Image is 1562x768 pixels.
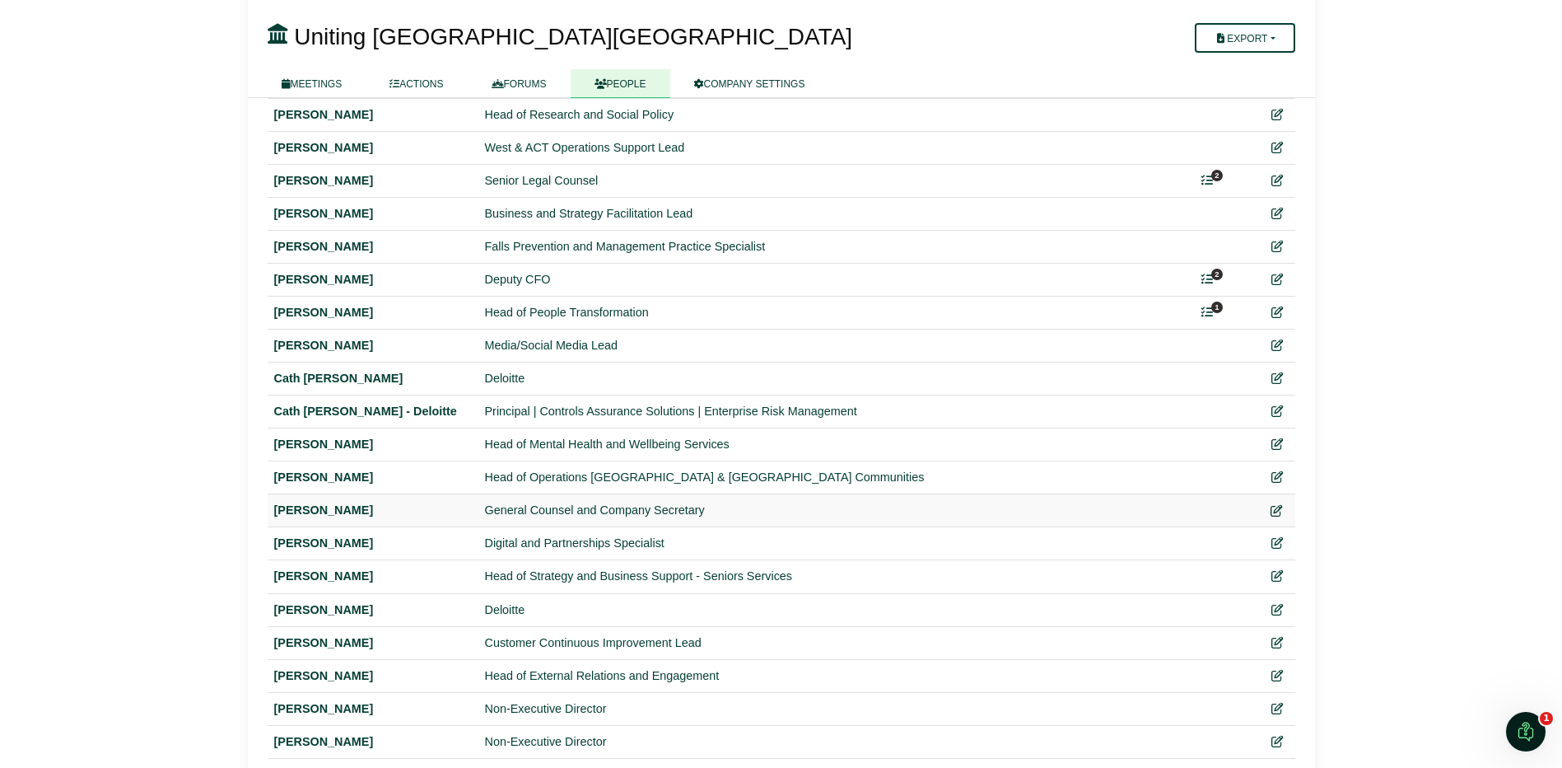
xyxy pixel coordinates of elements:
[1266,369,1289,388] div: Edit
[1266,237,1289,256] div: Edit
[294,24,852,49] span: Uniting [GEOGRAPHIC_DATA][GEOGRAPHIC_DATA]
[1266,468,1289,487] div: Edit
[485,435,1182,454] div: Head of Mental Health and Wellbeing Services
[274,171,472,190] div: [PERSON_NAME]
[485,105,1182,124] div: Head of Research and Social Policy
[1266,138,1289,157] div: Edit
[274,700,472,719] div: [PERSON_NAME]
[1506,712,1546,752] iframe: Intercom live chat
[485,138,1182,157] div: West & ACT Operations Support Lead
[485,468,1182,487] div: Head of Operations [GEOGRAPHIC_DATA] & [GEOGRAPHIC_DATA] Communities
[1266,534,1289,553] div: Edit
[1266,567,1289,586] div: Edit
[485,634,1182,653] div: Customer Continuous Improvement Lead
[1266,171,1289,190] div: Edit
[274,567,472,586] div: [PERSON_NAME]
[1201,306,1213,319] a: 1
[485,204,1182,223] div: Business and Strategy Facilitation Lead
[1211,302,1223,312] span: 1
[485,336,1182,355] div: Media/Social Media Lead
[1211,170,1223,180] span: 2
[1266,634,1289,653] div: Edit
[274,501,472,520] div: [PERSON_NAME]
[485,534,1182,553] div: Digital and Partnerships Specialist
[274,634,472,653] div: [PERSON_NAME]
[468,69,571,98] a: FORUMS
[571,69,670,98] a: PEOPLE
[1266,501,1289,520] div: Edit
[274,601,472,620] div: [PERSON_NAME]
[1266,270,1289,289] div: Edit
[274,138,472,157] div: [PERSON_NAME]
[1211,269,1223,279] span: 2
[274,303,472,322] div: [PERSON_NAME]
[274,369,472,388] div: Cath [PERSON_NAME]
[1266,105,1289,124] div: Edit
[485,171,1182,190] div: Senior Legal Counsel
[1266,402,1289,421] div: Edit
[1266,601,1289,620] div: Edit
[274,667,472,686] div: [PERSON_NAME]
[1266,700,1289,719] div: Edit
[274,105,472,124] div: [PERSON_NAME]
[485,303,1182,322] div: Head of People Transformation
[274,534,472,553] div: [PERSON_NAME]
[485,270,1182,289] div: Deputy CFO
[1540,712,1553,725] span: 1
[1195,23,1294,53] button: Export
[670,69,829,98] a: COMPANY SETTINGS
[485,700,1182,719] div: Non-Executive Director
[1266,303,1289,322] div: Edit
[274,733,472,752] div: [PERSON_NAME]
[274,402,472,421] div: Cath [PERSON_NAME] - Deloitte
[1201,273,1213,286] a: 2
[485,237,1182,256] div: Falls Prevention and Management Practice Specialist
[485,369,1182,388] div: Deloitte
[1266,667,1289,686] div: Edit
[274,435,472,454] div: [PERSON_NAME]
[1266,733,1289,752] div: Edit
[485,667,1182,686] div: Head of External Relations and Engagement
[258,69,366,98] a: MEETINGS
[485,501,1182,520] div: General Counsel and Company Secretary
[274,270,472,289] div: [PERSON_NAME]
[274,336,472,355] div: [PERSON_NAME]
[485,601,1182,620] div: Deloitte
[1266,204,1289,223] div: Edit
[274,237,472,256] div: [PERSON_NAME]
[366,69,467,98] a: ACTIONS
[1266,435,1289,454] div: Edit
[1266,336,1289,355] div: Edit
[274,468,472,487] div: [PERSON_NAME]
[274,204,472,223] div: [PERSON_NAME]
[485,567,1182,586] div: Head of Strategy and Business Support - Seniors Services
[485,733,1182,752] div: Non-Executive Director
[485,402,1182,421] div: Principal | Controls Assurance Solutions | Enterprise Risk Management
[1201,174,1213,187] a: 2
